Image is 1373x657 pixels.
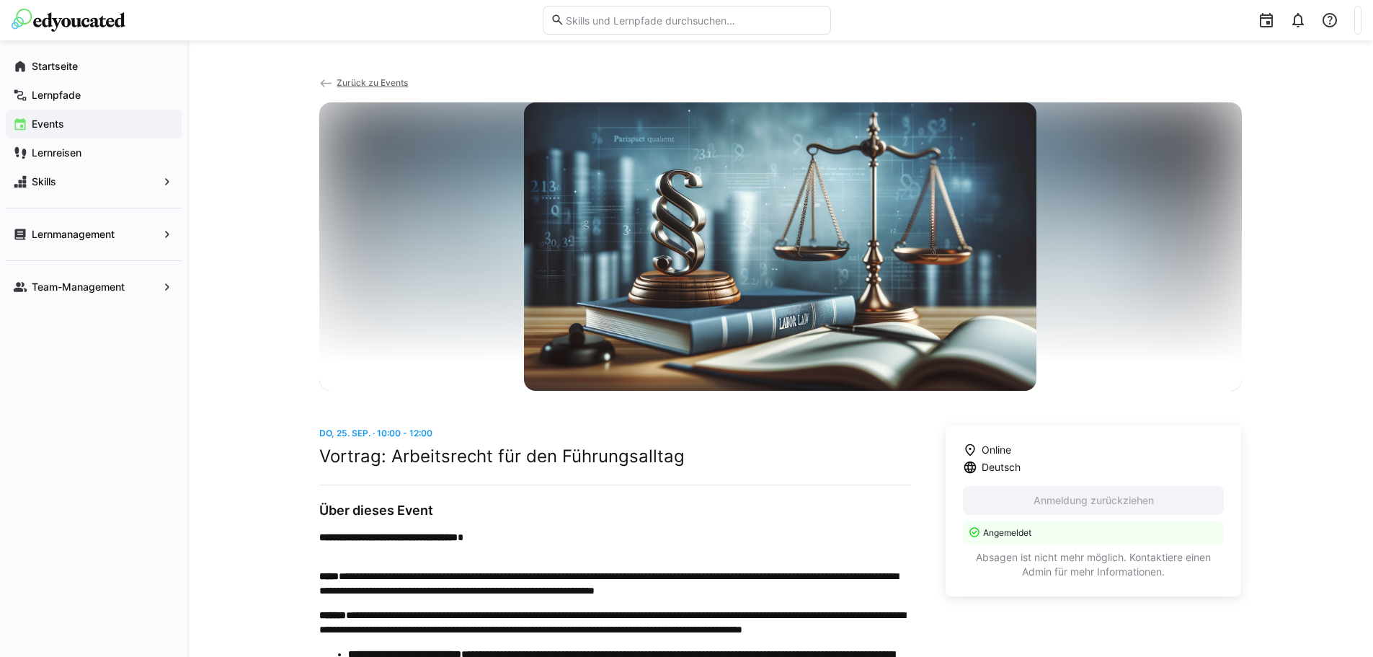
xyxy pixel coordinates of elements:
[982,443,1011,457] span: Online
[319,428,432,438] span: Do, 25. Sep. · 10:00 - 12:00
[564,14,822,27] input: Skills und Lernpfade durchsuchen…
[982,460,1021,475] span: Deutsch
[1031,493,1156,508] span: Anmeldung zurückziehen
[319,446,911,467] h2: Vortrag: Arbeitsrecht für den Führungsalltag
[319,503,911,519] h3: Über dieses Event
[963,486,1225,515] button: Anmeldung zurückziehen
[337,77,408,88] span: Zurück zu Events
[319,77,409,88] a: Zurück zu Events
[983,526,1216,539] p: Angemeldet
[963,550,1225,579] p: Absagen ist nicht mehr möglich. Kontaktiere einen Admin für mehr Informationen.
